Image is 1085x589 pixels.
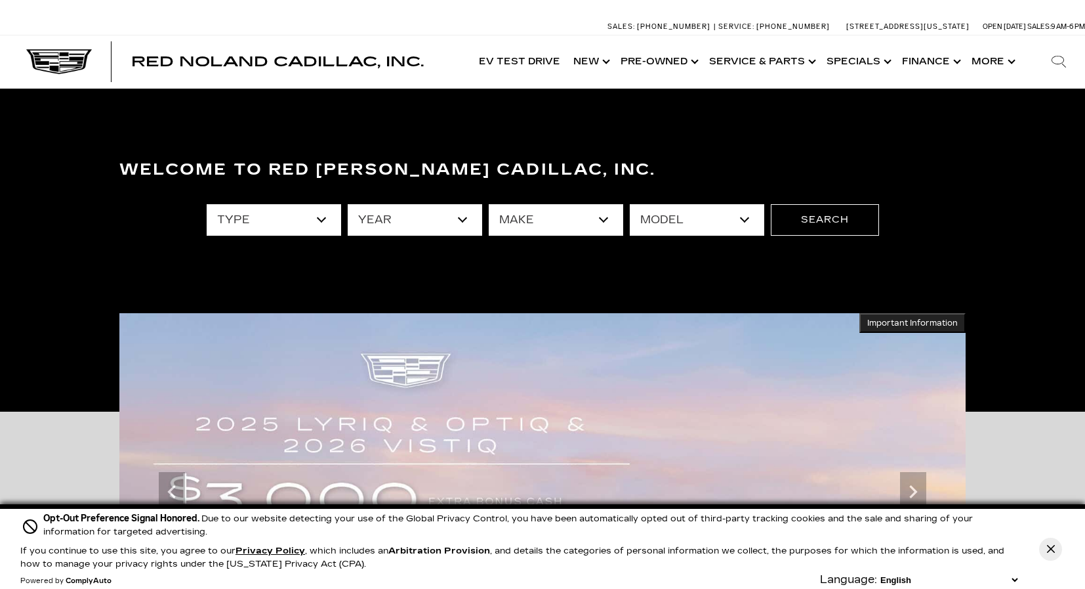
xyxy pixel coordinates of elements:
a: Sales: [PHONE_NUMBER] [607,23,714,30]
a: New [567,35,614,88]
select: Language Select [877,574,1021,586]
span: Important Information [867,318,958,328]
span: Red Noland Cadillac, Inc. [131,54,424,70]
a: Service & Parts [703,35,820,88]
span: Service: [718,22,754,31]
div: Next [900,472,926,512]
button: Close Button [1039,538,1062,561]
h3: Welcome to Red [PERSON_NAME] Cadillac, Inc. [119,157,966,183]
button: More [965,35,1019,88]
div: Due to our website detecting your use of the Global Privacy Control, you have been automatically ... [43,512,1021,538]
p: If you continue to use this site, you agree to our , which includes an , and details the categori... [20,546,1004,569]
select: Filter by model [630,204,764,236]
span: [PHONE_NUMBER] [756,22,830,31]
select: Filter by year [348,204,482,236]
button: Search [771,204,879,236]
span: Opt-Out Preference Signal Honored . [43,513,201,524]
img: Cadillac Dark Logo with Cadillac White Text [26,49,92,74]
div: Previous [159,472,185,512]
span: Sales: [607,22,635,31]
span: 9 AM-6 PM [1051,22,1085,31]
select: Filter by type [207,204,341,236]
a: Specials [820,35,895,88]
a: [STREET_ADDRESS][US_STATE] [846,22,970,31]
a: Privacy Policy [235,546,305,556]
span: Sales: [1027,22,1051,31]
span: Open [DATE] [983,22,1026,31]
a: Finance [895,35,965,88]
button: Important Information [859,313,966,333]
a: Pre-Owned [614,35,703,88]
div: Powered by [20,577,112,585]
a: Service: [PHONE_NUMBER] [714,23,833,30]
div: Language: [820,575,877,585]
a: Red Noland Cadillac, Inc. [131,55,424,68]
a: EV Test Drive [472,35,567,88]
a: ComplyAuto [66,577,112,585]
strong: Arbitration Provision [388,546,490,556]
select: Filter by make [489,204,623,236]
span: [PHONE_NUMBER] [637,22,710,31]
